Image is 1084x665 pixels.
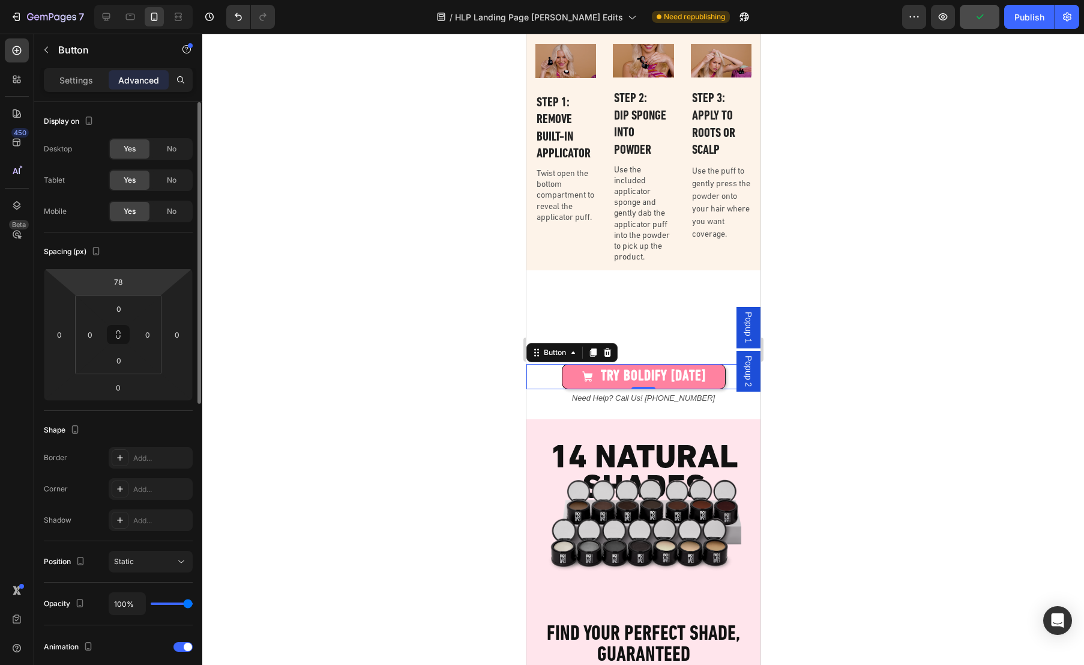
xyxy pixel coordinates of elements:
[44,144,72,154] div: Desktop
[44,554,88,570] div: Position
[133,515,190,526] div: Add...
[124,175,136,186] span: Yes
[79,10,84,24] p: 7
[1004,5,1055,29] button: Publish
[44,639,95,655] div: Animation
[107,300,131,318] input: 0px
[58,43,160,57] p: Button
[664,11,725,22] span: Need republishing
[81,326,99,344] input: 0px
[5,5,89,29] button: 7
[44,206,67,217] div: Mobile
[44,422,82,439] div: Shape
[20,591,214,633] strong: Find Your Perfect Shade, Guaranteed
[106,378,130,396] input: 0
[44,484,68,494] div: Corner
[109,551,193,572] button: Static
[118,74,159,87] p: Advanced
[59,74,93,87] p: Settings
[107,351,131,369] input: 0px
[109,593,145,615] input: Auto
[226,5,275,29] div: Undo/Redo
[124,206,136,217] span: Yes
[44,596,87,612] div: Opacity
[133,453,190,464] div: Add...
[133,484,190,495] div: Add...
[44,244,103,260] div: Spacing (px)
[455,11,623,23] span: HLP Landing Page [PERSON_NAME] Edits
[50,326,68,344] input: 0
[139,326,157,344] input: 0px
[526,34,760,665] iframe: Design area
[44,114,96,130] div: Display on
[106,273,130,291] input: 78
[167,206,176,217] span: No
[1043,606,1072,635] div: Open Intercom Messenger
[44,515,71,526] div: Shadow
[11,128,29,138] div: 450
[168,326,186,344] input: 0
[44,175,65,186] div: Tablet
[124,144,136,154] span: Yes
[167,175,176,186] span: No
[44,452,67,463] div: Border
[114,557,134,566] span: Static
[9,220,29,229] div: Beta
[450,11,453,23] span: /
[167,144,176,154] span: No
[1014,11,1044,23] div: Publish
